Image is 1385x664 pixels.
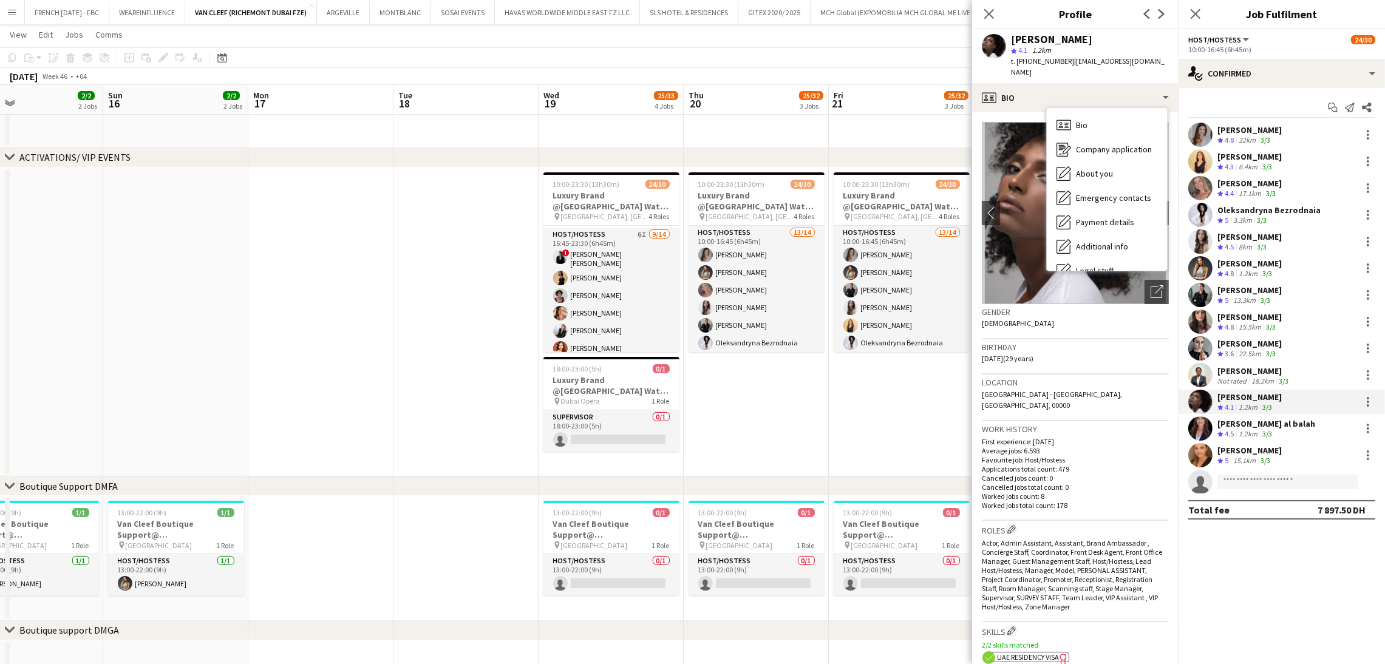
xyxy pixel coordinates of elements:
[652,396,670,405] span: 1 Role
[431,1,495,24] button: SOSAI EVENTS
[800,101,823,110] div: 3 Jobs
[834,172,970,352] div: 10:00-23:30 (13h30m)24/30Luxury Brand @[GEOGRAPHIC_DATA] Watch Week 2025 [GEOGRAPHIC_DATA], [GEOG...
[1076,144,1152,155] span: Company application
[982,523,1169,536] h3: Roles
[543,90,559,101] span: Wed
[1236,322,1264,333] div: 15.5km
[982,446,1169,455] p: Average jobs: 6.593
[972,83,1179,112] div: Bio
[689,190,825,212] h3: Luxury Brand @[GEOGRAPHIC_DATA] Watch Week 2025
[706,541,773,550] span: [GEOGRAPHIC_DATA]
[794,212,815,221] span: 4 Roles
[109,1,185,24] button: WEAREINFLUENCE
[851,212,939,221] span: [GEOGRAPHIC_DATA], [GEOGRAPHIC_DATA]
[1236,349,1264,359] div: 22.5km
[1076,241,1128,252] span: Additional info
[654,91,678,100] span: 25/33
[1236,242,1254,252] div: 8km
[1076,120,1087,130] span: Bio
[982,483,1169,492] p: Cancelled jobs total count: 0
[834,554,970,595] app-card-role: Host/Hostess0/113:00-22:00 (9h)
[1217,445,1282,456] div: [PERSON_NAME]
[1217,418,1315,429] div: [PERSON_NAME] al balah
[1236,429,1260,439] div: 1.2km
[689,172,825,352] div: 10:00-23:30 (13h30m)24/30Luxury Brand @[GEOGRAPHIC_DATA] Watch Week 2025 [GEOGRAPHIC_DATA], [GEOG...
[217,508,234,517] span: 1/1
[542,97,559,110] span: 19
[1236,189,1264,199] div: 17.1km
[1217,365,1291,376] div: [PERSON_NAME]
[1225,322,1234,331] span: 4.8
[936,180,960,189] span: 24/30
[1188,35,1251,44] button: Host/Hostess
[108,518,244,540] h3: Van Cleef Boutique Support@ [GEOGRAPHIC_DATA]
[25,1,109,24] button: FRENCH [DATE] - FBC
[982,377,1169,388] h3: Location
[543,172,679,352] app-job-card: 10:00-23:30 (13h30m)24/30Luxury Brand @[GEOGRAPHIC_DATA] Watch Week 2025 [GEOGRAPHIC_DATA], [GEOG...
[698,508,747,517] span: 13:00-22:00 (9h)
[95,29,123,40] span: Comms
[1047,259,1167,283] div: Legal stuff
[1018,46,1027,55] span: 4.1
[689,90,704,101] span: Thu
[982,492,1169,501] p: Worked jobs count: 8
[78,101,97,110] div: 2 Jobs
[1257,242,1267,251] app-skills-label: 3/3
[1011,34,1092,45] div: [PERSON_NAME]
[1047,234,1167,259] div: Additional info
[561,541,628,550] span: [GEOGRAPHIC_DATA]
[543,190,679,212] h3: Luxury Brand @[GEOGRAPHIC_DATA] Watch Week 2025
[1262,429,1272,438] app-skills-label: 3/3
[1351,35,1375,44] span: 24/30
[1236,402,1260,413] div: 1.2km
[40,72,70,81] span: Week 46
[543,357,679,452] div: 18:00-23:00 (5h)0/1Luxury Brand @[GEOGRAPHIC_DATA] Watch Week 2025 Dubai Opera1 RoleSupervisor0/1...
[19,480,118,492] div: Boutique Support DMFA
[1217,258,1282,269] div: [PERSON_NAME]
[982,455,1169,464] p: Favourite job: Host/Hostess
[495,1,640,24] button: HAVAS WORLDWIDE MIDDLE EAST FZ LLC
[1225,456,1228,465] span: 5
[1179,6,1385,22] h3: Job Fulfilment
[1179,59,1385,88] div: Confirmed
[1225,429,1234,438] span: 4.5
[1076,265,1114,276] span: Legal stuff
[706,212,794,221] span: [GEOGRAPHIC_DATA], [GEOGRAPHIC_DATA]
[982,501,1169,510] p: Worked jobs total count: 178
[851,541,918,550] span: [GEOGRAPHIC_DATA]
[653,508,670,517] span: 0/1
[982,424,1169,435] h3: Work history
[797,541,815,550] span: 1 Role
[689,226,825,496] app-card-role: Host/Hostess13/1410:00-16:45 (6h45m)[PERSON_NAME][PERSON_NAME][PERSON_NAME][PERSON_NAME][PERSON_N...
[1279,376,1288,385] app-skills-label: 3/3
[1217,391,1282,402] div: [PERSON_NAME]
[553,508,602,517] span: 13:00-22:00 (9h)
[689,501,825,595] app-job-card: 13:00-22:00 (9h)0/1Van Cleef Boutique Support@ [GEOGRAPHIC_DATA] [GEOGRAPHIC_DATA]1 RoleHost/Host...
[738,1,811,24] button: GITEX 2020/ 2025
[652,541,670,550] span: 1 Role
[1231,215,1254,226] div: 3.3km
[370,1,431,24] button: MONTBLANC
[1011,56,1074,66] span: t. [PHONE_NUMBER]
[811,1,1034,24] button: MCH Global (EXPOMOBILIA MCH GLOBAL ME LIVE MARKETING LLC)
[1217,205,1321,215] div: Oleksandryna Bezrodnaia
[543,410,679,452] app-card-role: Supervisor0/118:00-23:00 (5h)
[939,212,960,221] span: 4 Roles
[982,640,1169,649] p: 2/2 skills matched
[90,27,128,42] a: Comms
[396,97,412,110] span: 18
[72,541,89,550] span: 1 Role
[834,190,970,212] h3: Luxury Brand @[GEOGRAPHIC_DATA] Watch Week 2025
[543,501,679,595] app-job-card: 13:00-22:00 (9h)0/1Van Cleef Boutique Support@ [GEOGRAPHIC_DATA] [GEOGRAPHIC_DATA]1 RoleHost/Host...
[185,1,317,24] button: VAN CLEEF (RICHEMONT DUBAI FZE)
[1225,349,1234,358] span: 3.6
[997,652,1059,662] span: UAE Residency Visa
[649,212,670,221] span: 4 Roles
[108,90,123,101] span: Sun
[945,101,968,110] div: 3 Jobs
[253,90,269,101] span: Mon
[834,501,970,595] app-job-card: 13:00-22:00 (9h)0/1Van Cleef Boutique Support@ [GEOGRAPHIC_DATA] [GEOGRAPHIC_DATA]1 RoleHost/Host...
[1261,135,1270,144] app-skills-label: 3/3
[1225,269,1234,278] span: 4.8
